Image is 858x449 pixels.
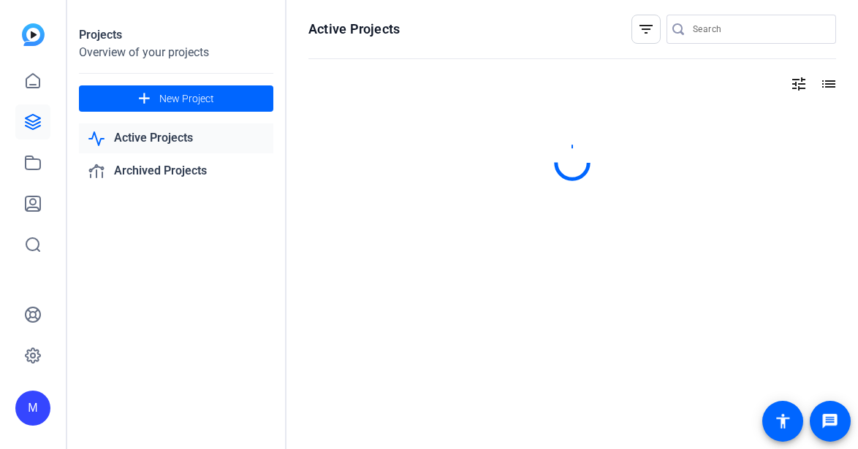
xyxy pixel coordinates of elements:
mat-icon: list [819,75,836,93]
div: M [15,391,50,426]
input: Search [693,20,824,38]
div: Projects [79,26,273,44]
mat-icon: accessibility [774,412,791,430]
span: New Project [159,91,214,107]
div: Overview of your projects [79,44,273,61]
img: blue-gradient.svg [22,23,45,46]
a: Active Projects [79,123,273,153]
h1: Active Projects [308,20,400,38]
mat-icon: add [135,90,153,108]
mat-icon: tune [790,75,808,93]
a: Archived Projects [79,156,273,186]
mat-icon: message [821,412,839,430]
mat-icon: filter_list [637,20,655,38]
button: New Project [79,85,273,112]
